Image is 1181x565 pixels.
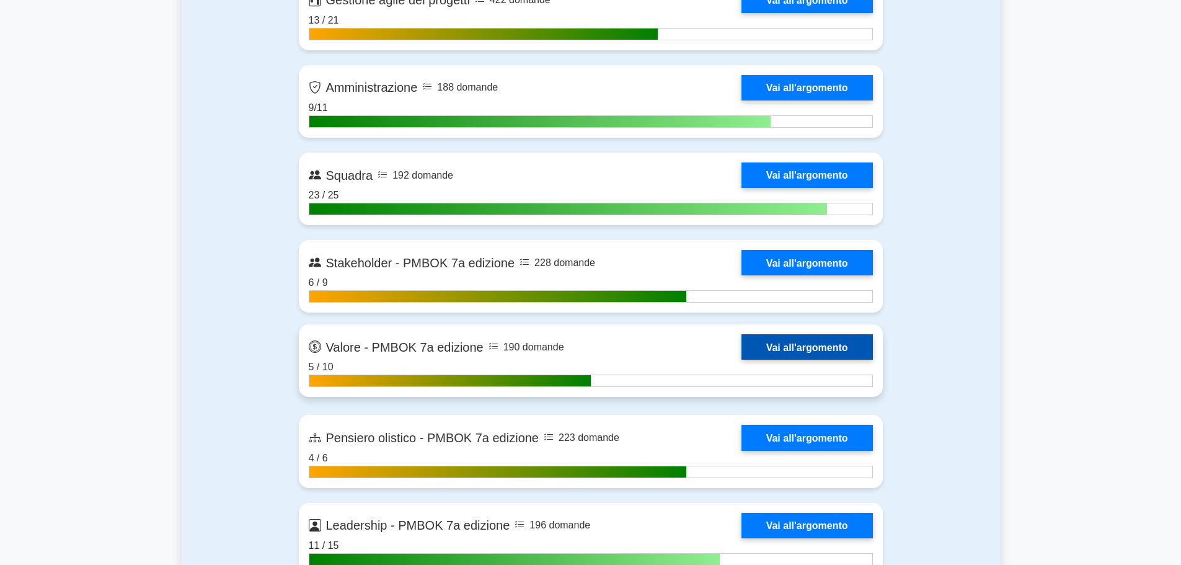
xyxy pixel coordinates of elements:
[741,162,873,188] a: Vai all'argomento
[741,425,873,450] a: Vai all'argomento
[741,334,873,360] a: Vai all'argomento
[741,250,873,275] a: Vai all'argomento
[741,513,873,538] a: Vai all'argomento
[741,75,873,100] a: Vai all'argomento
